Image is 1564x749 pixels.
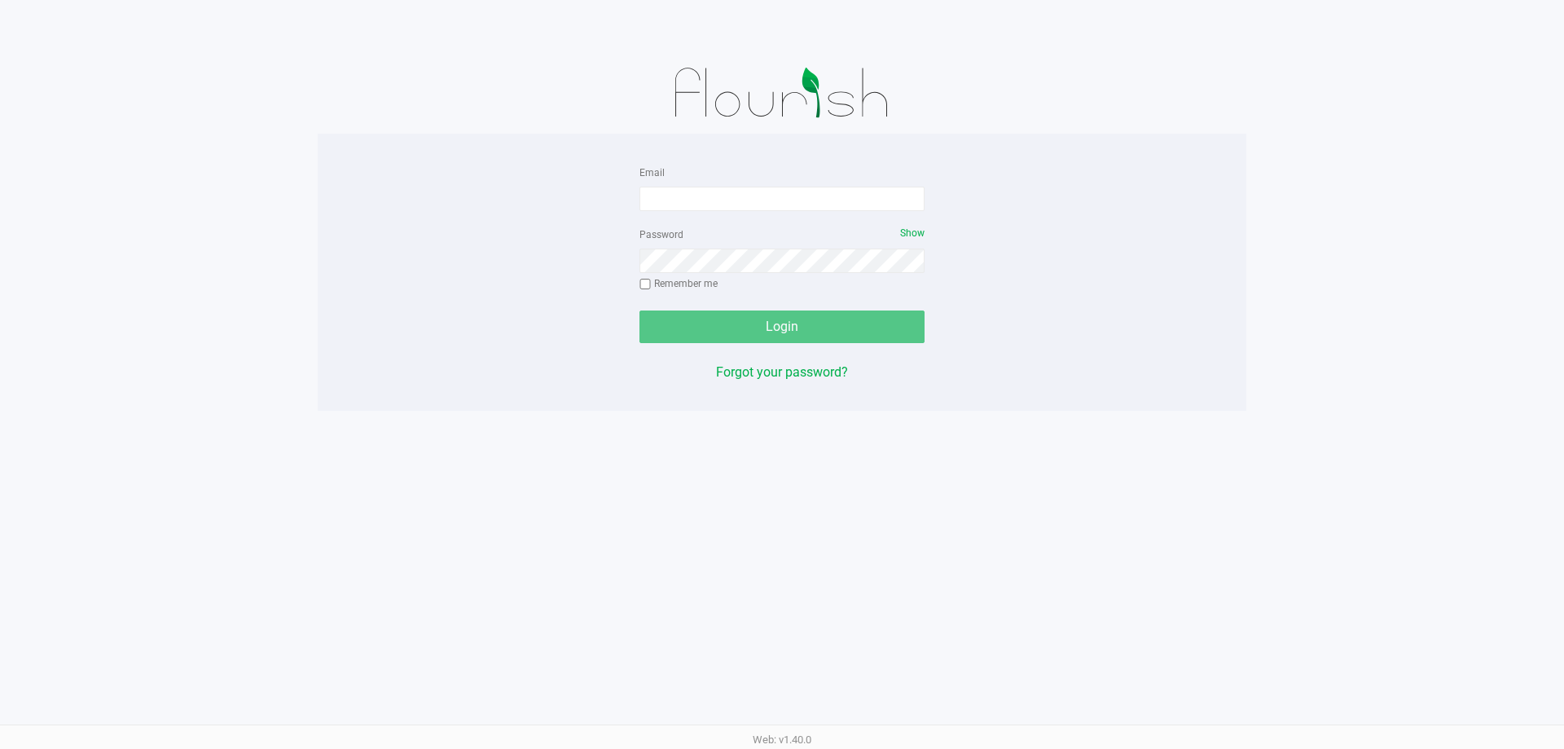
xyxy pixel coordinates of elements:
input: Remember me [639,279,651,290]
label: Remember me [639,276,718,291]
span: Show [900,227,925,239]
button: Forgot your password? [716,363,848,382]
span: Web: v1.40.0 [753,734,811,746]
label: Email [639,165,665,180]
label: Password [639,227,683,242]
